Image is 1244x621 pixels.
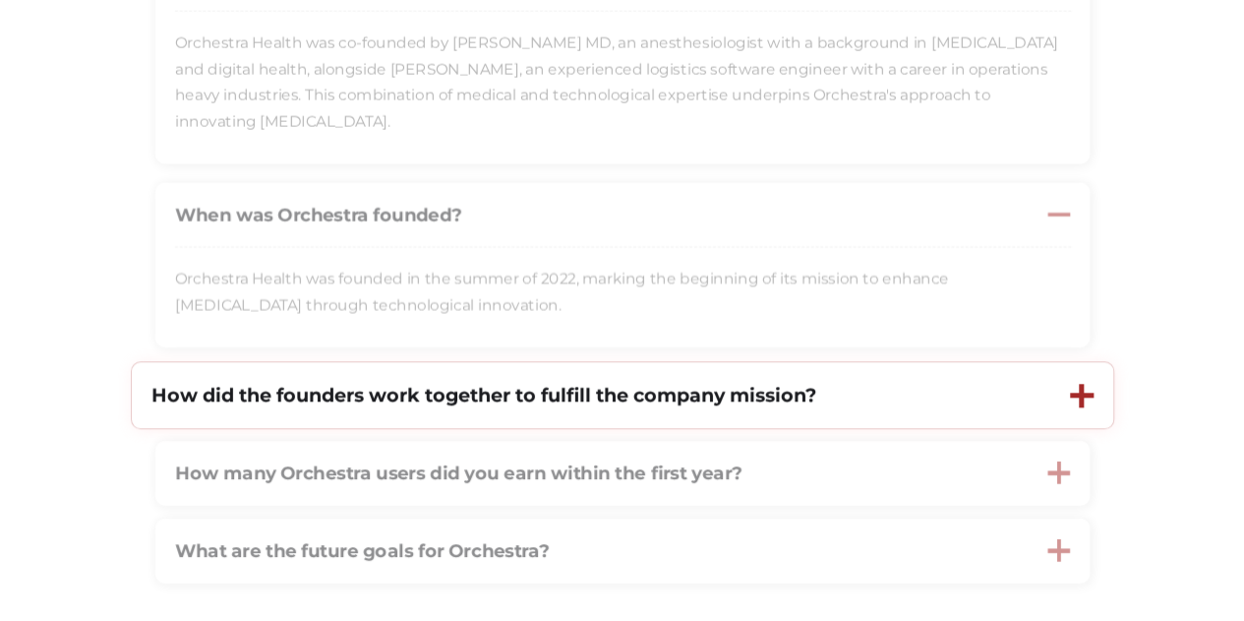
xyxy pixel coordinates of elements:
[174,462,741,484] strong: How many Orchestra users did you earn within the first year?
[174,266,1070,318] p: Orchestra Health was founded in the summer of 2022, marking the beginning of its mission to enhan...
[151,383,816,406] strong: How did the founders work together to fulfill the company mission?
[174,30,1070,134] p: Orchestra Health was co-founded by [PERSON_NAME] MD, an anesthesiologist with a background in [ME...
[174,539,548,562] strong: What are the future goals for Orchestra?
[174,204,461,226] strong: When was Orchestra founded?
